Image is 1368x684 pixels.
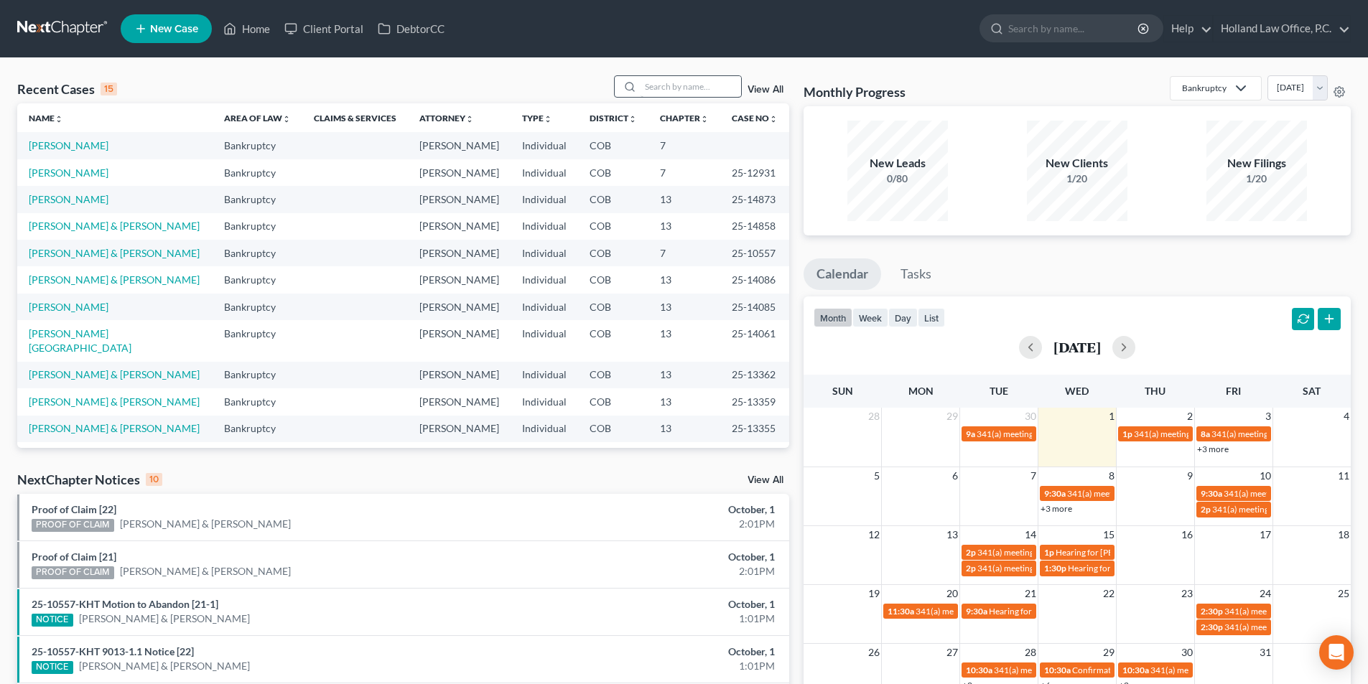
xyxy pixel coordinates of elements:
[1068,563,1256,573] span: Hearing for [PERSON_NAME] & [PERSON_NAME]
[29,220,200,232] a: [PERSON_NAME] & [PERSON_NAME]
[804,258,881,290] a: Calendar
[1214,16,1350,42] a: Holland Law Office, P.C.
[29,301,108,313] a: [PERSON_NAME]
[847,155,948,172] div: New Leads
[536,659,775,673] div: 1:01PM
[1258,644,1272,661] span: 31
[908,385,934,397] span: Mon
[29,368,200,380] a: [PERSON_NAME] & [PERSON_NAME]
[1180,585,1194,602] span: 23
[945,408,959,425] span: 29
[302,103,408,132] th: Claims & Services
[408,186,511,212] td: [PERSON_NAME]
[888,258,944,290] a: Tasks
[720,159,789,186] td: 25-12931
[989,606,1101,617] span: Hearing for [PERSON_NAME]
[804,83,906,100] h3: Monthly Progress
[852,308,888,327] button: week
[32,661,73,674] div: NOTICE
[847,172,948,186] div: 0/80
[578,416,648,442] td: COB
[1107,467,1116,484] span: 8
[408,416,511,442] td: [PERSON_NAME]
[1258,526,1272,543] span: 17
[213,362,302,388] td: Bankruptcy
[888,606,914,617] span: 11:30a
[966,563,976,573] span: 2p
[1258,585,1272,602] span: 24
[511,320,578,361] td: Individual
[213,240,302,266] td: Bankruptcy
[1044,488,1066,499] span: 9:30a
[17,471,162,488] div: NextChapter Notices
[648,132,720,159] td: 7
[578,159,648,186] td: COB
[720,416,789,442] td: 25-13355
[120,564,291,578] a: [PERSON_NAME] & [PERSON_NAME]
[720,240,789,266] td: 25-10557
[1258,467,1272,484] span: 10
[918,308,945,327] button: list
[867,408,881,425] span: 28
[1102,585,1116,602] span: 22
[408,362,511,388] td: [PERSON_NAME]
[1224,622,1363,632] span: 341(a) meeting for [PERSON_NAME]
[511,362,578,388] td: Individual
[720,294,789,320] td: 25-14085
[648,266,720,293] td: 13
[419,113,474,123] a: Attorneyunfold_more
[867,585,881,602] span: 19
[1180,526,1194,543] span: 16
[29,247,200,259] a: [PERSON_NAME] & [PERSON_NAME]
[511,240,578,266] td: Individual
[648,362,720,388] td: 13
[216,16,277,42] a: Home
[578,388,648,415] td: COB
[213,132,302,159] td: Bankruptcy
[977,428,1115,439] span: 341(a) meeting for [PERSON_NAME]
[536,550,775,564] div: October, 1
[578,294,648,320] td: COB
[511,159,578,186] td: Individual
[536,502,775,517] div: October, 1
[511,132,578,159] td: Individual
[966,547,976,558] span: 2p
[814,308,852,327] button: month
[29,139,108,151] a: [PERSON_NAME]
[29,395,200,408] a: [PERSON_NAME] & [PERSON_NAME]
[511,186,578,212] td: Individual
[648,320,720,361] td: 13
[1044,563,1066,573] span: 1:30p
[371,16,452,42] a: DebtorCC
[1201,488,1222,499] span: 9:30a
[648,416,720,442] td: 13
[1206,172,1307,186] div: 1/20
[213,159,302,186] td: Bankruptcy
[511,213,578,240] td: Individual
[720,266,789,293] td: 25-14086
[511,416,578,442] td: Individual
[29,273,200,286] a: [PERSON_NAME] & [PERSON_NAME]
[511,294,578,320] td: Individual
[120,517,291,531] a: [PERSON_NAME] & [PERSON_NAME]
[1023,644,1038,661] span: 28
[32,551,116,563] a: Proof of Claim [21]
[408,159,511,186] td: [PERSON_NAME]
[408,442,511,469] td: [PERSON_NAME]
[408,294,511,320] td: [PERSON_NAME]
[1023,526,1038,543] span: 14
[17,80,117,98] div: Recent Cases
[1224,606,1363,617] span: 341(a) meeting for [PERSON_NAME]
[408,320,511,361] td: [PERSON_NAME]
[578,266,648,293] td: COB
[1027,172,1127,186] div: 1/20
[732,113,778,123] a: Case Nounfold_more
[1102,526,1116,543] span: 15
[408,213,511,240] td: [PERSON_NAME]
[1122,428,1132,439] span: 1p
[832,385,853,397] span: Sun
[511,266,578,293] td: Individual
[101,83,117,95] div: 15
[408,388,511,415] td: [PERSON_NAME]
[32,598,218,610] a: 25-10557-KHT Motion to Abandon [21-1]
